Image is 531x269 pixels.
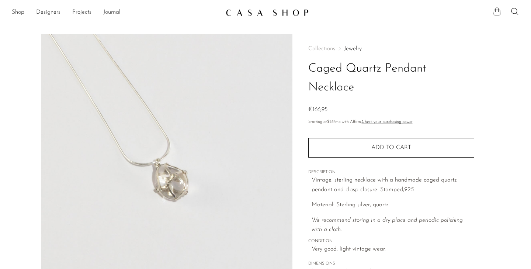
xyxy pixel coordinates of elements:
ul: NEW HEADER MENU [12,6,220,19]
nav: Breadcrumbs [308,46,474,52]
span: DESCRIPTION [308,169,474,176]
button: Add to cart [308,138,474,157]
a: Shop [12,8,24,17]
span: Add to cart [371,145,411,151]
a: Designers [36,8,60,17]
span: CONDITION [308,238,474,245]
p: Starting at /mo with Affirm. [308,119,474,125]
span: €166,95 [308,107,327,113]
p: Vintage, sterling necklace with a handmade caged quartz pendant and clasp closure. Stamped, [312,176,474,194]
p: Material: Sterling silver, quartz. [312,200,474,210]
em: 925. [404,187,415,193]
h1: Caged Quartz Pendant Necklace [308,59,474,97]
a: Projects [72,8,91,17]
span: DIMENSIONS [308,261,474,267]
span: Collections [308,46,335,52]
a: Journal [103,8,121,17]
a: Check your purchasing power - Learn more about Affirm Financing (opens in modal) [362,120,413,124]
span: Very good; light vintage wear. [312,245,474,254]
a: Jewelry [344,46,362,52]
span: $58 [327,120,334,124]
nav: Desktop navigation [12,6,220,19]
i: We recommend storing in a dry place and periodic polishing with a cloth. [312,217,463,233]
